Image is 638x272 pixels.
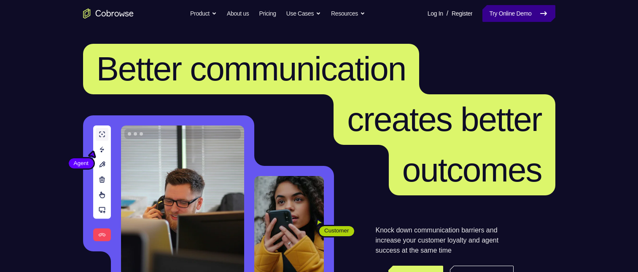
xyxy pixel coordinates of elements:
a: Log In [428,5,443,22]
button: Resources [331,5,365,22]
span: creates better [347,101,541,138]
button: Product [190,5,217,22]
span: outcomes [402,151,542,189]
a: About us [227,5,249,22]
a: Pricing [259,5,276,22]
span: / [447,8,448,19]
a: Go to the home page [83,8,134,19]
a: Try Online Demo [482,5,555,22]
span: Better communication [97,50,406,88]
a: Register [452,5,472,22]
p: Knock down communication barriers and increase your customer loyalty and agent success at the sam... [376,225,514,256]
button: Use Cases [286,5,321,22]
